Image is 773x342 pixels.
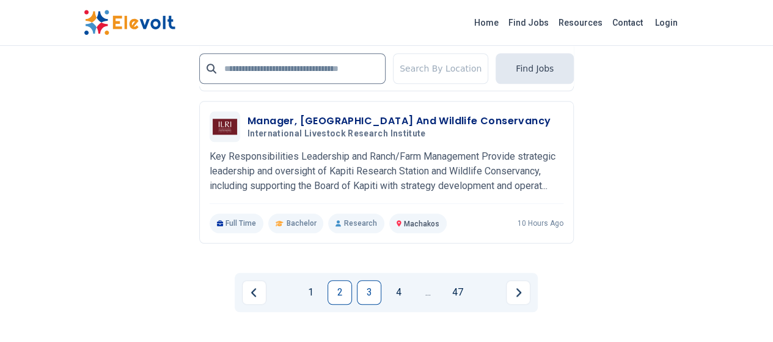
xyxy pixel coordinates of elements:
span: Machakos [404,220,439,228]
a: Page 1 [298,280,323,305]
a: International Livestock Research InstituteManager, [GEOGRAPHIC_DATA] And Wildlife ConservancyInte... [210,111,563,233]
p: Research [328,214,384,233]
a: Page 3 [357,280,381,305]
a: Page 2 is your current page [328,280,352,305]
p: Full Time [210,214,264,233]
a: Contact [607,13,648,32]
a: Home [469,13,504,32]
img: International Livestock Research Institute [213,119,237,135]
img: Elevolt [84,10,175,35]
a: Page 47 [445,280,469,305]
p: Key Responsibilities Leadership and Ranch/Farm Management Provide strategic leadership and oversi... [210,149,563,193]
a: Page 4 [386,280,411,305]
a: Jump forward [416,280,440,305]
h3: Manager, [GEOGRAPHIC_DATA] And Wildlife Conservancy [247,114,551,128]
a: Login [648,10,685,35]
a: Resources [554,13,607,32]
a: Find Jobs [504,13,554,32]
span: International Livestock Research Institute [247,128,426,139]
a: Next page [506,280,530,305]
iframe: Chat Widget [712,283,773,342]
button: Find Jobs [496,53,574,84]
p: 10 hours ago [518,218,563,228]
ul: Pagination [242,280,530,305]
a: Previous page [242,280,266,305]
span: Bachelor [286,218,316,228]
